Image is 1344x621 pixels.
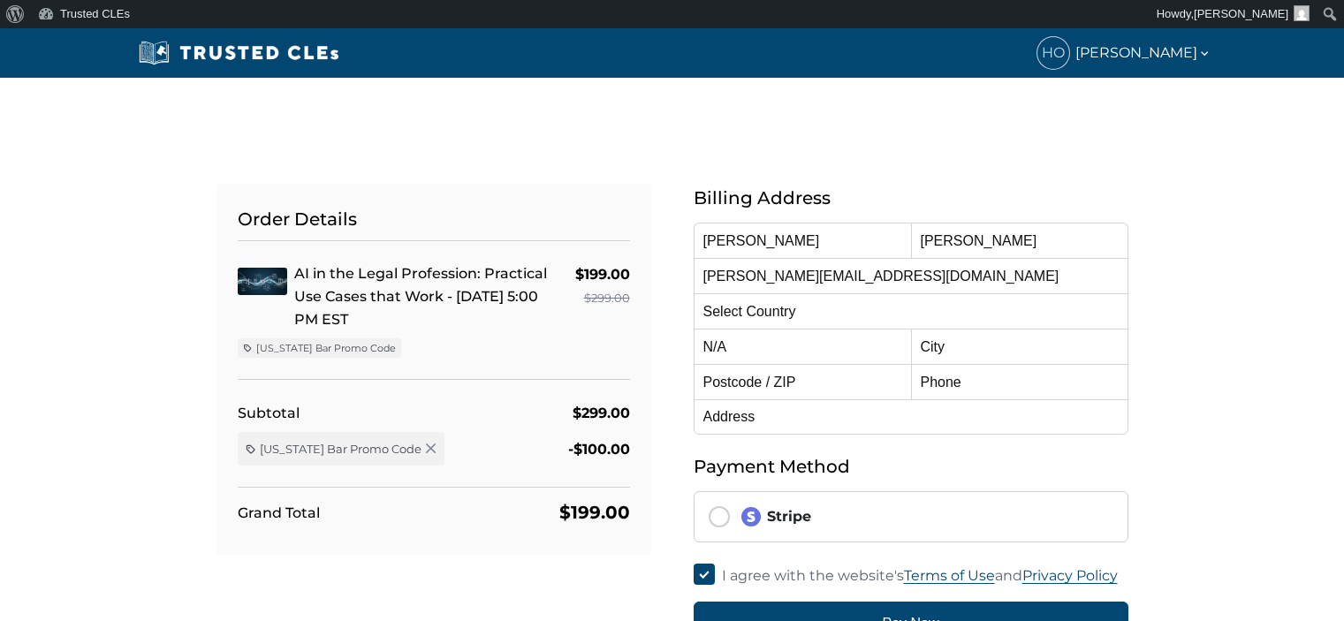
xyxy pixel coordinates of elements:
div: Stripe [740,506,1113,527]
div: Subtotal [238,401,300,425]
input: Last Name [911,223,1128,258]
h5: Payment Method [694,452,1128,481]
div: $199.00 [575,262,630,286]
h5: Billing Address [694,184,1128,212]
div: Grand Total [238,501,320,525]
img: Trusted CLEs [133,40,345,66]
a: AI in the Legal Profession: Practical Use Cases that Work - [DATE] 5:00 PM EST [294,265,547,328]
span: I agree with the website's and [722,567,1118,584]
input: City [911,329,1128,364]
input: First Name [694,223,911,258]
input: Email Address [694,258,1128,293]
span: [PERSON_NAME] [1075,41,1211,64]
input: stripeStripe [709,506,730,527]
span: [US_STATE] Bar Promo Code [260,441,421,457]
img: stripe [740,506,762,527]
div: $299.00 [575,286,630,310]
input: Phone [911,364,1128,399]
div: $199.00 [559,498,630,526]
div: $299.00 [573,401,630,425]
a: Terms of Use [904,567,995,584]
img: AI in the Legal Profession: Practical Use Cases that Work - 10/15 - 5:00 PM EST [238,268,287,295]
span: HO [1037,37,1069,69]
h5: Order Details [238,205,630,241]
input: Address [694,399,1128,435]
input: Postcode / ZIP [694,364,911,399]
div: -$100.00 [568,437,630,461]
span: [US_STATE] Bar Promo Code [256,341,396,355]
a: Privacy Policy [1022,567,1118,584]
span: [PERSON_NAME] [1194,7,1288,20]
